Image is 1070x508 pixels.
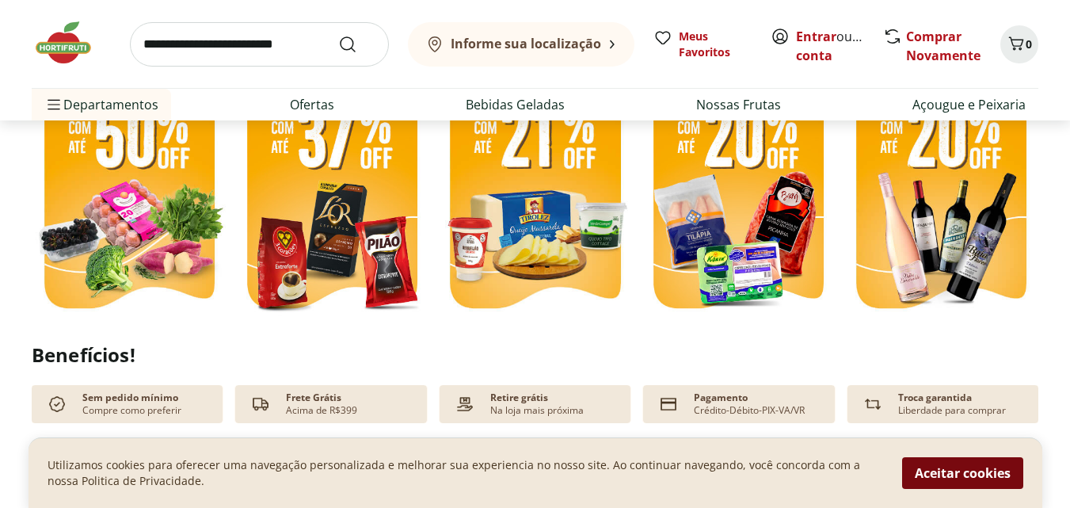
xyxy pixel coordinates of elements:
b: Informe sua localização [451,35,601,52]
a: Açougue e Peixaria [912,95,1026,114]
img: refrigerados [437,62,632,323]
a: Meus Favoritos [653,29,752,60]
img: check [44,392,70,417]
p: Pagamento [694,392,748,404]
p: Sem pedido mínimo [82,392,178,404]
img: truck [248,392,273,417]
img: vinhos [843,62,1038,323]
img: feira [32,62,227,323]
button: Menu [44,86,63,124]
p: Troca garantida [898,392,972,404]
img: café [234,62,429,323]
a: Nossas Frutas [696,95,781,114]
button: Submit Search [338,35,376,54]
a: Bebidas Geladas [466,95,565,114]
img: payment [452,392,478,417]
button: Aceitar cookies [902,457,1023,489]
button: Informe sua localização [408,22,634,67]
a: Criar conta [796,28,883,64]
a: Ofertas [290,95,334,114]
p: Retire grátis [490,392,548,404]
span: Departamentos [44,86,158,124]
a: Entrar [796,28,836,45]
span: Meus Favoritos [679,29,752,60]
h2: Benefícios! [32,344,1038,366]
img: Devolução [860,392,885,417]
img: Hortifruti [32,19,111,67]
a: Comprar Novamente [906,28,981,64]
p: Liberdade para comprar [898,404,1006,417]
p: Crédito-Débito-PIX-VA/VR [694,404,805,417]
p: Compre como preferir [82,404,181,417]
p: Acima de R$399 [286,404,357,417]
img: resfriados [641,62,836,323]
p: Na loja mais próxima [490,404,584,417]
span: 0 [1026,36,1032,52]
span: ou [796,27,866,65]
img: card [656,392,681,417]
input: search [130,22,389,67]
p: Utilizamos cookies para oferecer uma navegação personalizada e melhorar sua experiencia no nosso ... [48,457,883,489]
button: Carrinho [1000,25,1038,63]
p: Frete Grátis [286,392,341,404]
